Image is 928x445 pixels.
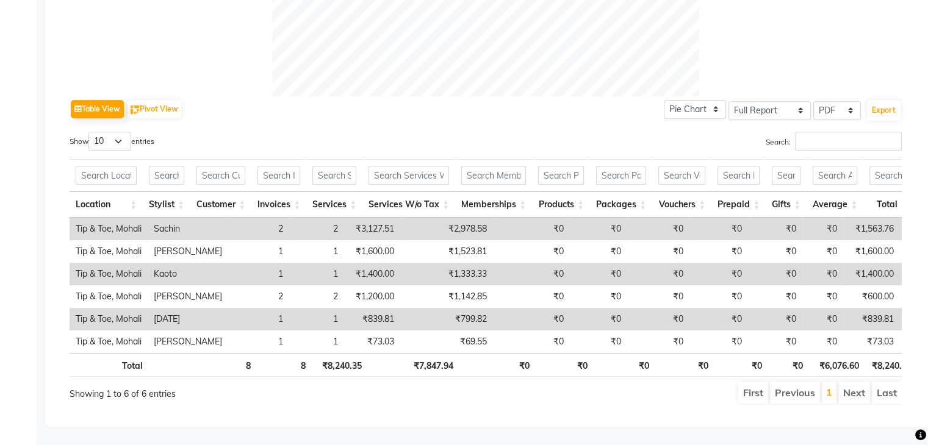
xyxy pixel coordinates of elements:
[869,166,907,185] input: Search Total
[532,191,590,218] th: Products: activate to sort column ascending
[570,285,627,308] td: ₹0
[148,285,228,308] td: [PERSON_NAME]
[718,166,760,185] input: Search Prepaid
[400,330,493,353] td: ₹69.55
[70,285,148,308] td: Tip & Toe, Mohali
[344,240,400,263] td: ₹1,600.00
[748,240,802,263] td: ₹0
[362,191,455,218] th: Services W/o Tax: activate to sort column ascending
[772,166,800,185] input: Search Gifts
[766,132,902,151] label: Search:
[289,285,344,308] td: 2
[538,166,584,185] input: Search Products
[143,191,190,218] th: Stylist: activate to sort column ascending
[865,353,917,377] th: ₹8,240.35
[748,218,802,240] td: ₹0
[344,285,400,308] td: ₹1,200.00
[148,240,228,263] td: [PERSON_NAME]
[826,386,832,398] a: 1
[257,166,300,185] input: Search Invoices
[843,218,900,240] td: ₹1,563.76
[148,263,228,285] td: Kaoto
[570,218,627,240] td: ₹0
[627,285,689,308] td: ₹0
[714,353,768,377] th: ₹0
[289,240,344,263] td: 1
[493,240,570,263] td: ₹0
[867,100,901,121] button: Export
[289,218,344,240] td: 2
[863,191,913,218] th: Total: activate to sort column ascending
[627,330,689,353] td: ₹0
[228,240,289,263] td: 1
[802,240,843,263] td: ₹0
[627,308,689,330] td: ₹0
[689,263,748,285] td: ₹0
[843,263,900,285] td: ₹1,400.00
[312,353,368,377] th: ₹8,240.35
[368,353,459,377] th: ₹7,847.94
[843,240,900,263] td: ₹1,600.00
[843,308,900,330] td: ₹839.81
[570,330,627,353] td: ₹0
[400,218,493,240] td: ₹2,978.58
[536,353,594,377] th: ₹0
[455,191,532,218] th: Memberships: activate to sort column ascending
[70,330,148,353] td: Tip & Toe, Mohali
[257,353,312,377] th: 8
[70,132,154,151] label: Show entries
[843,285,900,308] td: ₹600.00
[570,240,627,263] td: ₹0
[493,218,570,240] td: ₹0
[70,218,148,240] td: Tip & Toe, Mohali
[228,218,289,240] td: 2
[344,330,400,353] td: ₹73.03
[596,166,646,185] input: Search Packages
[590,191,652,218] th: Packages: activate to sort column ascending
[493,285,570,308] td: ₹0
[196,353,257,377] th: 8
[70,191,143,218] th: Location: activate to sort column ascending
[493,263,570,285] td: ₹0
[400,240,493,263] td: ₹1,523.81
[459,353,536,377] th: ₹0
[813,166,857,185] input: Search Average
[493,330,570,353] td: ₹0
[289,330,344,353] td: 1
[768,353,809,377] th: ₹0
[400,263,493,285] td: ₹1,333.33
[748,285,802,308] td: ₹0
[400,308,493,330] td: ₹799.82
[149,166,184,185] input: Search Stylist
[344,218,400,240] td: ₹3,127.51
[190,191,251,218] th: Customer: activate to sort column ascending
[766,191,807,218] th: Gifts: activate to sort column ascending
[228,263,289,285] td: 1
[71,100,124,118] button: Table View
[843,330,900,353] td: ₹73.03
[76,166,137,185] input: Search Location
[594,353,655,377] th: ₹0
[689,308,748,330] td: ₹0
[344,263,400,285] td: ₹1,400.00
[148,330,228,353] td: [PERSON_NAME]
[70,353,149,377] th: Total
[795,132,902,151] input: Search:
[228,285,289,308] td: 2
[627,240,689,263] td: ₹0
[802,308,843,330] td: ₹0
[711,191,766,218] th: Prepaid: activate to sort column ascending
[228,330,289,353] td: 1
[809,353,865,377] th: ₹6,076.60
[369,166,449,185] input: Search Services W/o Tax
[400,285,493,308] td: ₹1,142.85
[493,308,570,330] td: ₹0
[689,218,748,240] td: ₹0
[570,263,627,285] td: ₹0
[70,240,148,263] td: Tip & Toe, Mohali
[70,263,148,285] td: Tip & Toe, Mohali
[251,191,306,218] th: Invoices: activate to sort column ascending
[131,105,140,115] img: pivot.png
[658,166,705,185] input: Search Vouchers
[689,240,748,263] td: ₹0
